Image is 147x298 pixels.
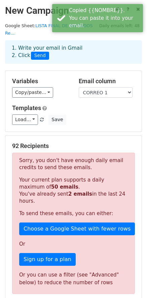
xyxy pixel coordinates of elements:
strong: 2 emails [68,191,92,197]
a: Templates [12,104,41,111]
div: Copied {{NOMBRE}}. You can paste it into your email. [69,7,140,30]
button: Save [48,114,66,125]
div: Widget de chat [113,266,147,298]
a: Sign up for a plan [19,253,76,266]
span: Send [31,52,49,60]
a: LISTA FINAL DE INVITADOS Re... [5,23,93,36]
strong: 50 emails [51,184,78,190]
a: Load... [12,114,38,125]
div: Or you can use a filter (see "Advanced" below) to reduce the number of rows [19,271,128,286]
div: 1. Write your email in Gmail 2. Click [7,44,140,60]
iframe: Chat Widget [113,266,147,298]
h5: 92 Recipients [12,142,135,150]
p: Your current plan supports a daily maximum of . You've already sent in the last 24 hours. [19,177,128,205]
a: Choose a Google Sheet with fewer rows [19,222,135,235]
p: Or [19,241,128,248]
h5: Email column [79,78,135,85]
h2: New Campaign [5,5,142,16]
p: Sorry, you don't have enough daily email credits to send these emails. [19,157,128,171]
h5: Variables [12,78,69,85]
a: Copy/paste... [12,87,53,98]
small: Google Sheet: [5,23,93,36]
p: To send these emails, you can either: [19,210,128,217]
